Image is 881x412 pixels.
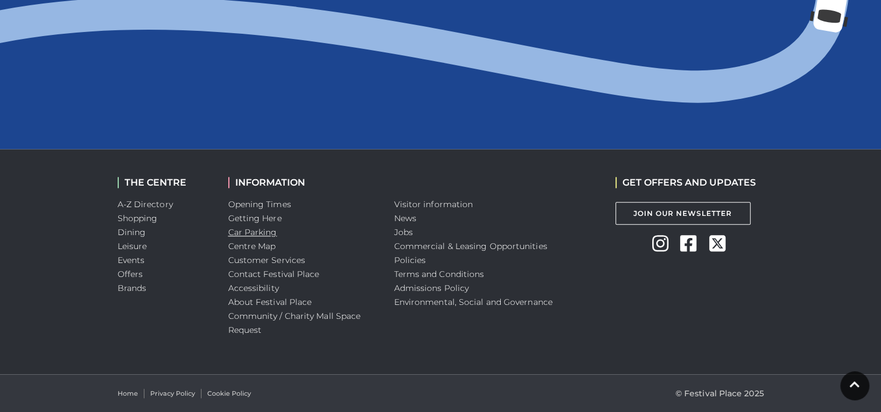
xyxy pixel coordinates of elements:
a: Visitor information [394,199,473,209]
a: Customer Services [228,255,306,265]
a: Jobs [394,227,413,237]
a: Offers [118,269,143,279]
a: Centre Map [228,241,276,251]
a: Brands [118,283,147,293]
a: A-Z Directory [118,199,173,209]
h2: INFORMATION [228,177,377,188]
a: Admissions Policy [394,283,469,293]
p: © Festival Place 2025 [675,386,764,400]
a: Community / Charity Mall Space Request [228,311,361,335]
a: Leisure [118,241,147,251]
a: Terms and Conditions [394,269,484,279]
a: Accessibility [228,283,279,293]
a: Join Our Newsletter [615,202,751,225]
a: About Festival Place [228,297,312,307]
h2: THE CENTRE [118,177,211,188]
a: Commercial & Leasing Opportunities [394,241,547,251]
a: Opening Times [228,199,291,209]
a: Events [118,255,145,265]
a: Dining [118,227,146,237]
a: Car Parking [228,227,277,237]
a: Getting Here [228,213,282,223]
a: Policies [394,255,426,265]
a: Privacy Policy [150,389,195,399]
a: Home [118,389,138,399]
a: Cookie Policy [207,389,251,399]
a: Environmental, Social and Governance [394,297,553,307]
a: Shopping [118,213,158,223]
a: Contact Festival Place [228,269,320,279]
a: News [394,213,416,223]
h2: GET OFFERS AND UPDATES [615,177,756,188]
